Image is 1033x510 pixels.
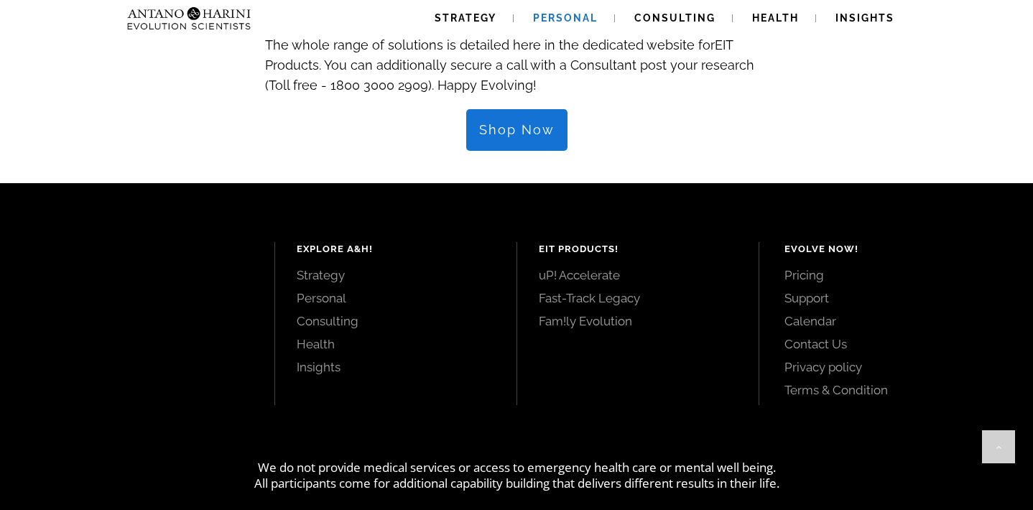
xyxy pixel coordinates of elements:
[752,12,799,24] span: Health
[297,313,495,329] a: Consulting
[297,290,495,306] a: Personal
[265,37,715,52] span: The whole range of solutions is detailed here in the dedicated website for
[297,267,495,283] a: Strategy
[835,12,894,24] span: Insights
[784,313,1001,329] a: Calendar
[539,242,737,256] h4: EIT Products!
[784,382,1001,398] a: Terms & Condition
[539,290,737,306] a: Fast-Track Legacy
[784,359,1001,375] a: Privacy policy
[533,12,598,24] span: Personal
[539,313,737,329] a: Fam!ly Evolution
[466,109,568,151] a: Shop Now
[479,122,555,138] span: Shop Now
[265,29,733,75] a: EIT Products
[297,336,495,352] a: Health
[634,12,715,24] span: Consulting
[784,267,1001,283] a: Pricing
[435,12,496,24] span: Strategy
[539,267,737,283] a: uP! Accelerate
[265,57,754,93] span: . You can additionally secure a call with a Consultant post your research (Toll free - 1800 3000 ...
[784,242,1001,256] h4: Evolve Now!
[297,359,495,375] a: Insights
[297,242,495,256] h4: Explore A&H!
[784,336,1001,352] a: Contact Us
[784,290,1001,306] a: Support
